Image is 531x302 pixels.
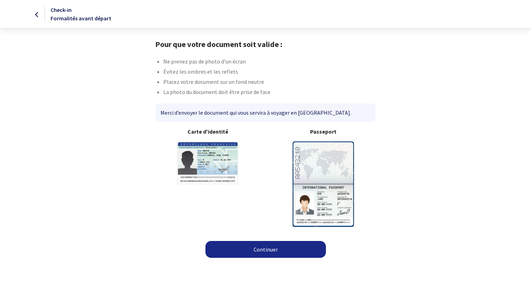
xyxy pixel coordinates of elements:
[271,127,375,136] b: Passeport
[51,6,111,22] span: Check-in Formalités avant départ
[293,141,354,227] img: illuPasseport.svg
[163,57,375,67] li: Ne prenez pas de photo d’un écran
[155,40,375,49] h1: Pour que votre document soit valide :
[163,88,375,98] li: La photo du document doit être prise de face
[163,67,375,78] li: Évitez les ombres et les reflets
[177,141,238,184] img: illuCNI.svg
[156,127,260,136] b: Carte d'identité
[156,103,375,122] div: Merci d’envoyer le document qui vous servira à voyager en [GEOGRAPHIC_DATA].
[163,78,375,88] li: Placez votre document sur un fond neutre
[205,241,326,258] a: Continuer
